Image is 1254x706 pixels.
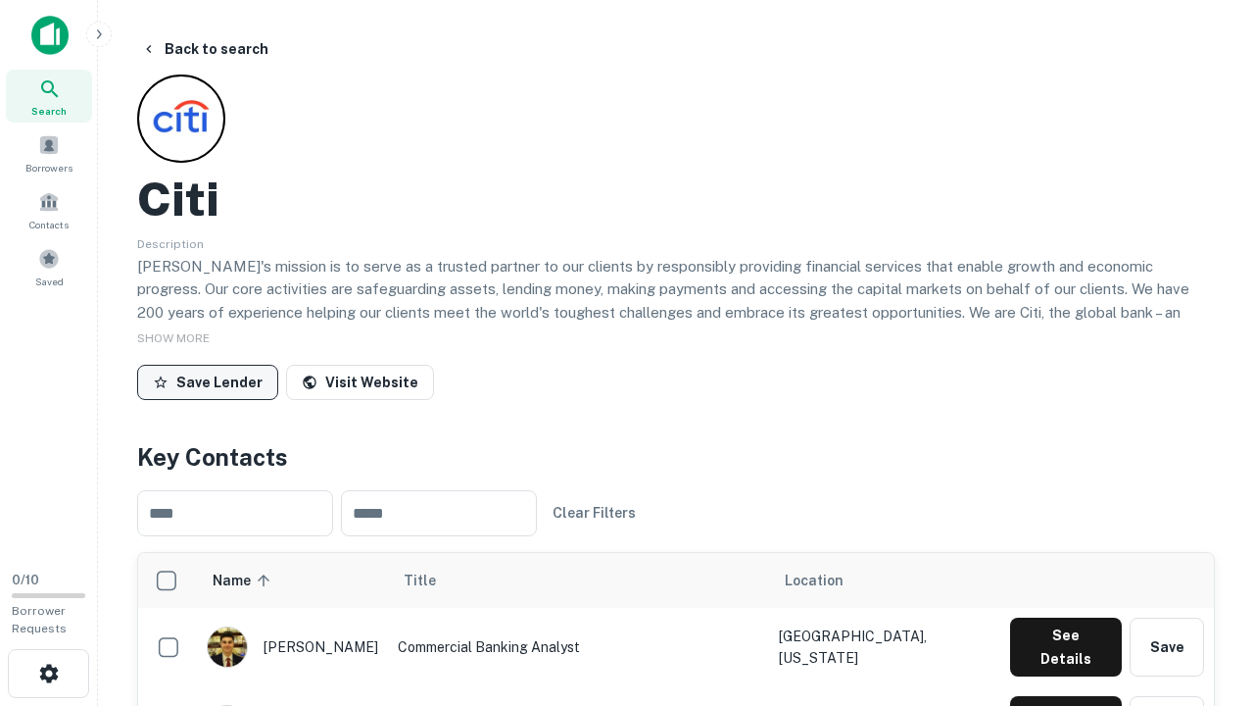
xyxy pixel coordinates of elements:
iframe: Chat Widget [1156,549,1254,643]
span: Contacts [29,217,69,232]
button: Back to search [133,31,276,67]
a: Contacts [6,183,92,236]
span: Borrower Requests [12,604,67,635]
th: Name [197,553,388,608]
span: Description [137,237,204,251]
button: Save [1130,618,1204,677]
span: Title [404,569,461,592]
img: capitalize-icon.png [31,16,69,55]
p: [PERSON_NAME]'s mission is to serve as a trusted partner to our clients by responsibly providing ... [137,255,1215,371]
button: Clear Filters [545,495,644,530]
h4: Key Contacts [137,439,1215,475]
img: 1753279374948 [208,628,247,667]
button: Save Lender [137,365,278,400]
div: [PERSON_NAME] [207,627,378,668]
span: Saved [35,274,64,289]
td: Commercial Banking Analyst [388,608,769,686]
a: Saved [6,240,92,293]
a: Search [6,70,92,123]
span: Borrowers [25,160,72,176]
span: SHOW MORE [137,331,210,345]
h2: Citi [137,171,219,227]
td: [GEOGRAPHIC_DATA], [US_STATE] [769,608,1000,686]
span: 0 / 10 [12,573,39,587]
a: Visit Website [286,365,434,400]
button: See Details [1010,618,1122,677]
span: Search [31,103,67,119]
span: Name [213,569,276,592]
a: Borrowers [6,126,92,179]
th: Location [769,553,1000,608]
th: Title [388,553,769,608]
span: Location [785,569,844,592]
